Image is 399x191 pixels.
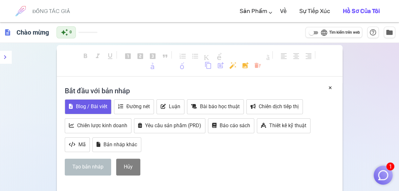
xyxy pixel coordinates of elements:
button: Thiết kế kỹ thuật [257,118,310,133]
span: mã [259,52,270,60]
span: 1 [386,162,394,170]
span: post_add [217,62,224,69]
span: format_quote [161,52,169,60]
font: Chiến dịch tiếp thị [259,103,299,109]
span: description [4,29,11,36]
a: Về [280,2,287,21]
span: looks_3 [149,52,156,60]
span: format_italic [94,52,102,60]
span: folder [386,29,393,36]
span: help_outline [369,29,377,36]
button: × [329,83,332,92]
button: Bài báo học thuật [187,99,244,114]
span: Kiểm tra [204,52,254,60]
span: format_list_numbered [179,52,187,60]
button: Bản nháp khác [92,137,141,152]
span: format_underlined [106,52,114,60]
span: format_align_center [292,52,300,60]
span: delete_sweep [254,62,262,69]
font: Báo cáo sách [220,122,250,128]
span: format_bold [82,52,89,60]
b: Hồ sơ của tôi [343,8,380,15]
button: Trợ giúp & Phím tắt [367,27,379,38]
button: Luận [156,99,184,114]
font: Bản nháp khác [103,142,137,148]
button: Hủy [116,159,140,175]
button: Mã [65,137,90,152]
img: brand logo [13,3,29,19]
button: 1 [374,166,393,185]
span: format_list_bulleted [191,52,199,60]
span: auto_fix_high [229,62,237,69]
button: Yêu cầu sản phẩm (PRD) [134,118,205,133]
button: Chiến dịch tiếp thị [246,99,303,114]
h6: ĐỒNG TÁC GIẢ [32,8,70,14]
a: Hồ sơ của tôi [343,2,380,21]
span: language [320,29,328,36]
font: Mã [78,142,86,148]
font: Blog / Bài viết [76,103,107,109]
span: looks_two [136,52,144,60]
h6: Click to edit title [14,26,51,39]
button: Đường nét [114,99,154,114]
font: Thiết kế kỹ thuật [269,122,306,128]
font: Bài báo học thuật [200,103,240,109]
button: Báo cáo sách [208,118,254,133]
span: format_align_right [305,52,312,60]
font: Chiến lược kinh doanh [77,122,127,128]
button: Blog / Bài viết [65,99,111,114]
span: 0 [70,29,72,36]
span: Tìm kiếm trên web [329,30,360,36]
span: tải xuống [143,62,200,69]
span: auto_awesome [61,29,68,36]
font: Yêu cầu sản phẩm (PRD) [145,122,201,128]
a: Sản phẩm [240,2,267,21]
font: Đường nét [126,103,150,109]
a: Sự tiếp xúc [299,2,330,21]
span: looks_one [124,52,132,60]
button: Quản lý tài liệu [384,27,395,38]
span: add_photo_alternate [242,62,249,69]
h4: Bắt đầu với bản nháp [65,83,335,98]
img: Close chat [377,169,389,181]
span: format_align_left [280,52,288,60]
span: content_copy [204,62,212,69]
button: Chiến lược kinh doanh [65,118,131,133]
button: Tạo bản nháp [65,159,111,175]
font: Luận [169,103,180,109]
